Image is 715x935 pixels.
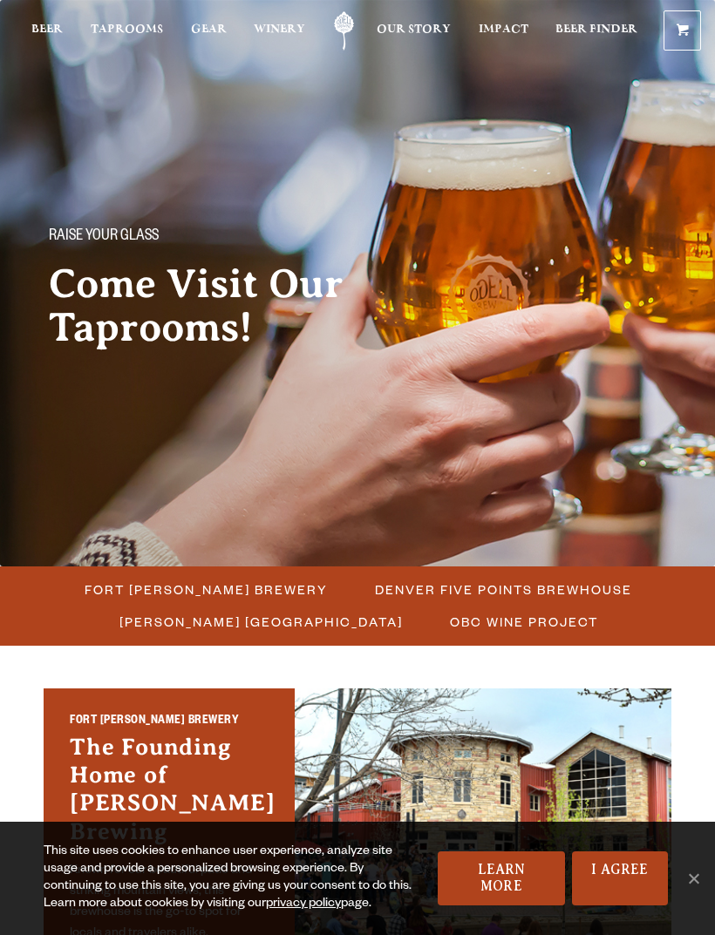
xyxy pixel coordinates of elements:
[450,609,598,634] span: OBC Wine Project
[684,870,702,887] span: No
[31,11,63,51] a: Beer
[119,609,403,634] span: [PERSON_NAME] [GEOGRAPHIC_DATA]
[254,11,305,51] a: Winery
[364,577,641,602] a: Denver Five Points Brewhouse
[191,11,227,51] a: Gear
[438,851,565,905] a: Learn More
[109,609,412,634] a: [PERSON_NAME] [GEOGRAPHIC_DATA]
[191,23,227,37] span: Gear
[254,23,305,37] span: Winery
[555,23,637,37] span: Beer Finder
[91,23,163,37] span: Taprooms
[266,898,341,911] a: privacy policy
[323,11,366,51] a: Odell Home
[479,23,528,37] span: Impact
[439,609,607,634] a: OBC Wine Project
[572,851,668,905] a: I Agree
[377,11,451,51] a: Our Story
[375,577,632,602] span: Denver Five Points Brewhouse
[49,262,426,349] h2: Come Visit Our Taprooms!
[377,23,451,37] span: Our Story
[85,577,328,602] span: Fort [PERSON_NAME] Brewery
[31,23,63,37] span: Beer
[91,11,163,51] a: Taprooms
[70,713,269,733] h2: Fort [PERSON_NAME] Brewery
[74,577,337,602] a: Fort [PERSON_NAME] Brewery
[49,226,159,248] span: Raise your glass
[70,733,269,855] h3: The Founding Home of [PERSON_NAME] Brewing
[555,11,637,51] a: Beer Finder
[44,844,420,913] div: This site uses cookies to enhance user experience, analyze site usage and provide a personalized ...
[479,11,528,51] a: Impact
